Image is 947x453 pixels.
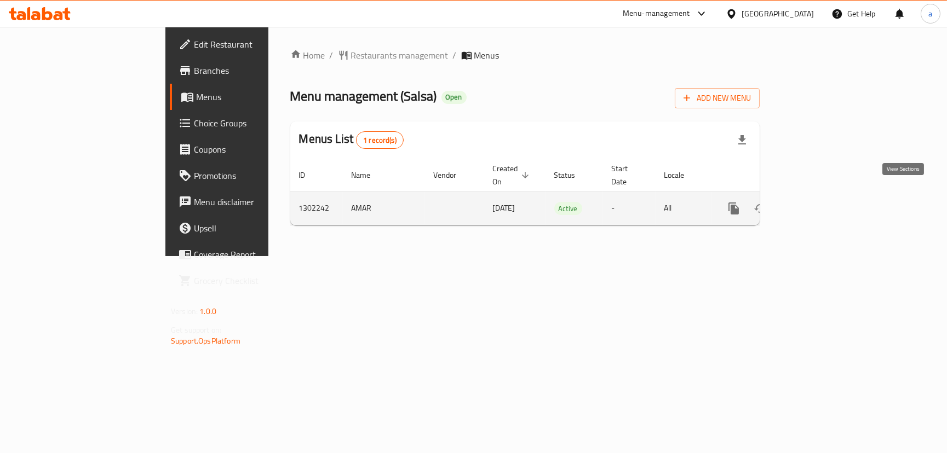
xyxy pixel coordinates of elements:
span: Menus [196,90,315,103]
span: Status [554,169,590,182]
span: Add New Menu [684,91,751,105]
table: enhanced table [290,159,835,225]
a: Coupons [170,136,324,162]
span: Menu disclaimer [194,195,315,208]
span: Active [554,202,582,215]
th: Actions [712,159,835,192]
li: / [330,49,334,62]
span: Promotions [194,169,315,182]
a: Upsell [170,215,324,241]
a: Support.OpsPlatform [171,334,240,348]
span: Start Date [612,162,642,188]
div: Total records count [356,131,404,149]
a: Promotions [170,162,324,189]
a: Edit Restaurant [170,31,324,57]
div: Menu-management [623,7,690,20]
a: Branches [170,57,324,84]
span: Upsell [194,222,315,235]
span: 1 record(s) [357,135,403,146]
span: Version: [171,304,198,318]
span: Name [352,169,385,182]
span: Grocery Checklist [194,274,315,287]
span: ID [299,169,320,182]
span: Branches [194,64,315,77]
a: Menus [170,84,324,110]
span: Choice Groups [194,117,315,130]
nav: breadcrumb [290,49,760,62]
a: Choice Groups [170,110,324,136]
span: Menu management ( Salsa ) [290,84,437,108]
button: Change Status [747,195,773,222]
li: / [453,49,457,62]
span: Menus [474,49,500,62]
span: 1.0.0 [199,304,216,318]
button: more [721,195,747,222]
h2: Menus List [299,131,404,149]
a: Grocery Checklist [170,268,324,294]
div: Open [441,91,467,104]
span: Vendor [434,169,471,182]
span: Open [441,92,467,102]
a: Coverage Report [170,241,324,268]
td: AMAR [343,191,425,225]
span: Restaurants management [351,49,449,62]
div: Active [554,202,582,215]
span: Locale [664,169,699,182]
span: [DATE] [493,201,515,215]
button: Add New Menu [675,88,760,108]
div: Export file [729,127,755,153]
span: Coverage Report [194,248,315,261]
td: All [656,191,712,225]
span: Coupons [194,143,315,156]
div: [GEOGRAPHIC_DATA] [742,8,814,20]
a: Menu disclaimer [170,189,324,215]
span: a [928,8,932,20]
td: - [603,191,656,225]
a: Restaurants management [338,49,449,62]
span: Edit Restaurant [194,38,315,51]
span: Created On [493,162,532,188]
span: Get support on: [171,323,221,337]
